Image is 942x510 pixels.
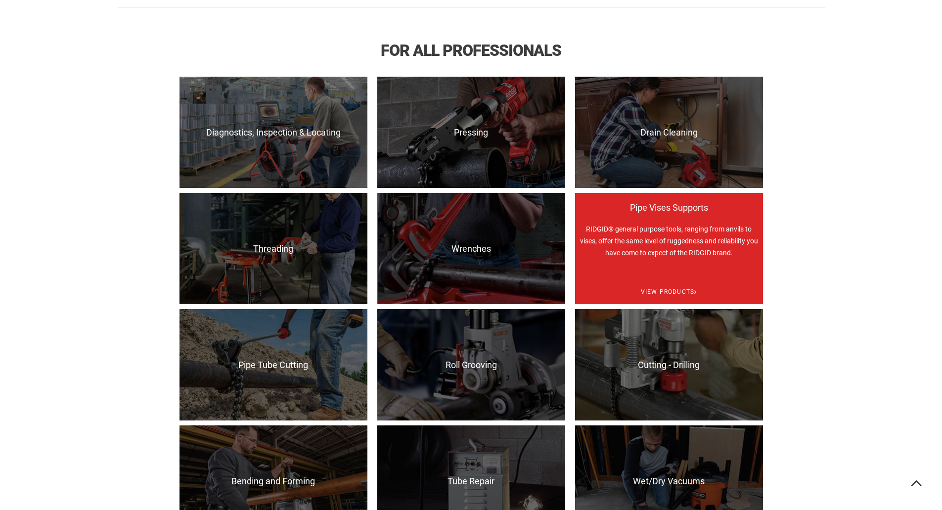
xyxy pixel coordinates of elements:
span: Pipe Vises Supports [575,203,763,223]
a: Wrenches [377,193,565,304]
p: RIDGID® general purpose tools, ranging from anvils to vises, offer the same level of ruggedness a... [575,218,763,329]
a: Pipe Vises Supports RIDGID® general purpose tools, ranging from anvils to vises, offer the same l... [575,193,763,304]
a: Threading [179,193,367,304]
a: Roll Grooving [377,309,565,420]
a: Drain Cleaning [575,77,763,188]
span: Wrenches [377,244,565,254]
span: View Products [575,279,763,305]
a: Diagnostics, Inspection & Locating [179,77,367,188]
span: Threading [179,244,367,254]
a: Pressing [377,77,565,188]
span: Bending and Forming [179,476,367,486]
span: Wet/Dry Vacuums [575,476,763,486]
span: Roll Grooving [377,360,565,370]
span: Cutting - Drilling [575,360,763,370]
span: Drain Cleaning [575,128,763,138]
span: Diagnostics, Inspection & Locating [179,128,367,138]
span: Tube Repair [377,476,565,486]
a: Pipe Tube Cutting [179,309,367,420]
span: Pipe Tube Cutting [179,360,367,370]
a: Cutting - Drilling [575,309,763,420]
span: Pressing [377,128,565,138]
